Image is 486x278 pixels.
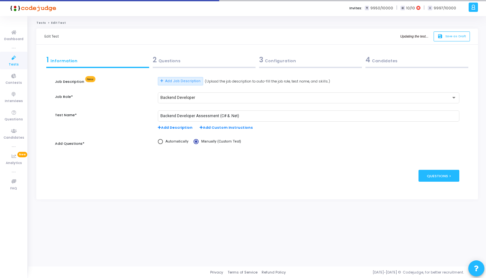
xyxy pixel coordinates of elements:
div: [DATE]-[DATE] © Codejudge, for better recruitment. [286,270,478,275]
a: Tests [36,21,46,25]
span: Edit Test [51,21,66,25]
span: (Upload the job description to auto-fill the job role, test name, and skills.) [205,79,330,84]
span: Interviews [5,99,23,104]
a: 3Configuration [257,53,364,70]
span: Candidates [4,135,24,141]
span: I [428,6,432,11]
div: Questions > [419,170,459,182]
span: Dashboard [4,37,23,42]
span: 1 [46,55,49,65]
span: | [424,4,425,11]
span: Contests [5,80,22,86]
span: FAQ [10,186,17,191]
span: 9950/10000 [370,5,393,11]
a: Privacy [210,270,223,275]
span: Analytics [6,161,22,166]
label: Job Role* [55,94,73,100]
span: New [17,152,27,157]
button: saveSave as Draft [434,31,470,41]
label: Job Description [55,79,95,85]
span: 2 [153,55,157,65]
span: Add Job Description [165,79,201,84]
span: Backend Developer [160,95,195,100]
label: Add Questions* [55,141,85,146]
span: Questions [4,117,23,122]
a: Refund Policy [262,270,286,275]
span: Save as Draft [445,34,466,38]
a: 4Candidates [364,53,470,70]
i: Updating the test... [400,35,428,38]
img: logo [8,2,56,14]
div: Candidates [365,55,468,65]
span: C [401,6,405,11]
button: Add Job Description [158,77,203,85]
span: New [85,76,95,82]
span: 9997/10000 [434,5,456,11]
a: 2Questions [151,53,257,70]
label: Invites: [349,5,362,11]
span: Tests [9,62,19,67]
div: Edit Test [44,29,59,44]
i: save [437,34,444,39]
span: Automatically [163,139,188,144]
div: Questions [153,55,256,65]
span: 3 [259,55,263,65]
nav: breadcrumb [36,21,478,25]
div: Configuration [259,55,362,65]
span: Add Custom Instructions [200,125,253,130]
span: | [396,4,397,11]
span: Manually (Custom Test) [199,139,241,144]
label: Test Name* [55,112,77,118]
span: 4 [365,55,370,65]
a: 1Information [44,53,151,70]
span: 10/10 [406,5,415,11]
a: Terms of Service [228,270,257,275]
span: T [365,6,369,11]
div: Information [46,55,149,65]
span: Add Description [158,125,193,130]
